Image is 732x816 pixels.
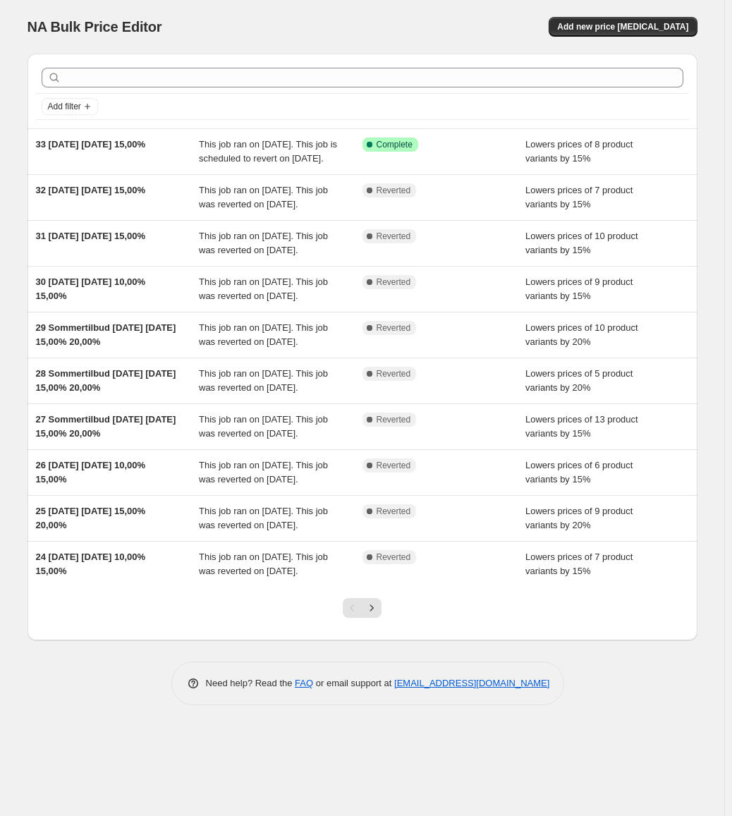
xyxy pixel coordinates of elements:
span: 25 [DATE] [DATE] 15,00% 20,00% [36,506,146,530]
span: Lowers prices of 9 product variants by 15% [525,276,633,301]
span: This job ran on [DATE]. This job was reverted on [DATE]. [199,368,328,393]
span: This job ran on [DATE]. This job is scheduled to revert on [DATE]. [199,139,337,164]
span: Reverted [377,414,411,425]
span: 32 [DATE] [DATE] 15,00% [36,185,146,195]
a: [EMAIL_ADDRESS][DOMAIN_NAME] [394,678,549,688]
span: 24 [DATE] [DATE] 10,00% 15,00% [36,552,146,576]
span: Lowers prices of 10 product variants by 15% [525,231,638,255]
span: Complete [377,139,413,150]
span: Reverted [377,552,411,563]
span: 28 Sommertilbud [DATE] [DATE] 15,00% 20,00% [36,368,176,393]
button: Add new price [MEDICAL_DATA] [549,17,697,37]
span: Reverted [377,231,411,242]
nav: Pagination [343,598,382,618]
span: Need help? Read the [206,678,295,688]
span: Lowers prices of 8 product variants by 15% [525,139,633,164]
span: Add new price [MEDICAL_DATA] [557,21,688,32]
span: 31 [DATE] [DATE] 15,00% [36,231,146,241]
span: 29 Sommertilbud [DATE] [DATE] 15,00% 20,00% [36,322,176,347]
span: Lowers prices of 9 product variants by 20% [525,506,633,530]
button: Add filter [42,98,98,115]
span: Reverted [377,276,411,288]
span: This job ran on [DATE]. This job was reverted on [DATE]. [199,231,328,255]
span: This job ran on [DATE]. This job was reverted on [DATE]. [199,460,328,485]
span: 33 [DATE] [DATE] 15,00% [36,139,146,150]
span: 30 [DATE] [DATE] 10,00% 15,00% [36,276,146,301]
a: FAQ [295,678,313,688]
span: Lowers prices of 5 product variants by 20% [525,368,633,393]
span: Reverted [377,506,411,517]
button: Next [362,598,382,618]
span: NA Bulk Price Editor [28,19,162,35]
span: Lowers prices of 13 product variants by 15% [525,414,638,439]
span: This job ran on [DATE]. This job was reverted on [DATE]. [199,185,328,209]
span: This job ran on [DATE]. This job was reverted on [DATE]. [199,506,328,530]
span: Reverted [377,460,411,471]
span: Add filter [48,101,81,112]
span: or email support at [313,678,394,688]
span: 27 Sommertilbud [DATE] [DATE] 15,00% 20,00% [36,414,176,439]
span: Lowers prices of 7 product variants by 15% [525,552,633,576]
span: This job ran on [DATE]. This job was reverted on [DATE]. [199,552,328,576]
span: Reverted [377,322,411,334]
span: This job ran on [DATE]. This job was reverted on [DATE]. [199,414,328,439]
span: Reverted [377,185,411,196]
span: 26 [DATE] [DATE] 10,00% 15,00% [36,460,146,485]
span: This job ran on [DATE]. This job was reverted on [DATE]. [199,322,328,347]
span: Lowers prices of 10 product variants by 20% [525,322,638,347]
span: Reverted [377,368,411,379]
span: Lowers prices of 7 product variants by 15% [525,185,633,209]
span: This job ran on [DATE]. This job was reverted on [DATE]. [199,276,328,301]
span: Lowers prices of 6 product variants by 15% [525,460,633,485]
